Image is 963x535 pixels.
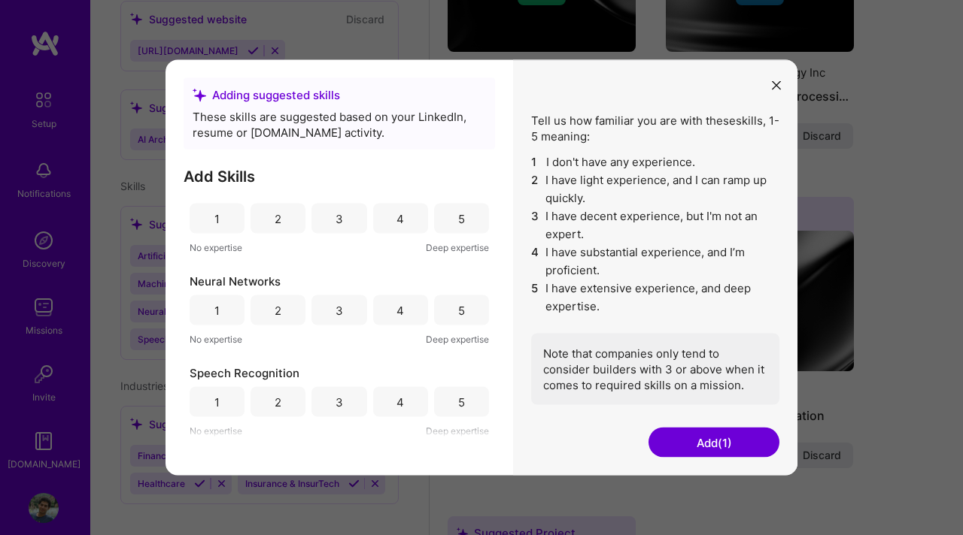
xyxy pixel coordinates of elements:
div: 3 [336,394,343,410]
span: 1 [531,153,540,171]
div: Note that companies only tend to consider builders with 3 or above when it comes to required skil... [531,334,779,405]
div: These skills are suggested based on your LinkedIn, resume or [DOMAIN_NAME] activity. [193,109,486,141]
div: 4 [396,302,404,318]
div: 5 [458,210,465,226]
span: Deep expertise [426,240,489,255]
button: Add(1) [649,428,779,458]
li: I have extensive experience, and deep expertise. [531,280,779,316]
div: 2 [275,302,281,318]
span: 2 [531,171,539,207]
div: 4 [396,394,404,410]
li: I have light experience, and I can ramp up quickly. [531,171,779,207]
span: No expertise [190,331,242,347]
div: modal [166,60,797,476]
li: I don't have any experience. [531,153,779,171]
div: 2 [275,210,281,226]
span: No expertise [190,423,242,439]
span: 5 [531,280,539,316]
span: Neural Networks [190,274,281,289]
div: 3 [336,210,343,226]
div: Adding suggested skills [193,87,486,103]
div: 4 [396,210,404,226]
span: Deep expertise [426,423,489,439]
li: I have substantial experience, and I’m proficient. [531,243,779,280]
li: I have decent experience, but I'm not an expert. [531,207,779,243]
i: icon Close [772,80,781,89]
div: 1 [214,302,220,318]
span: 3 [531,207,539,243]
div: 5 [458,302,465,318]
h3: Add Skills [184,168,495,186]
div: 3 [336,302,343,318]
span: Deep expertise [426,331,489,347]
span: No expertise [190,240,242,255]
div: 2 [275,394,281,410]
div: 1 [214,210,220,226]
div: Tell us how familiar you are with these skills , 1-5 meaning: [531,113,779,405]
div: 1 [214,394,220,410]
span: 4 [531,243,539,280]
div: 5 [458,394,465,410]
i: icon SuggestedTeams [193,88,206,101]
span: Speech Recognition [190,365,299,381]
